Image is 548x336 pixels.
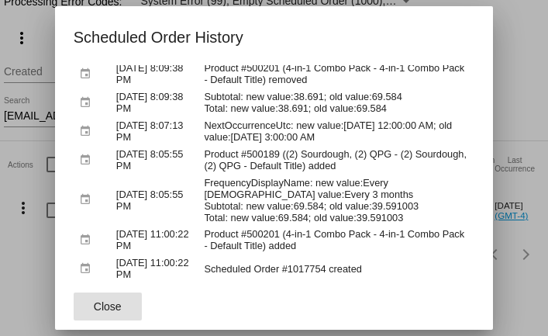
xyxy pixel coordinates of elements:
td: Product #500201 (4-in-1 Combo Pack - 4-in-1 Combo Pack - Default Title) added [200,227,473,254]
h1: Scheduled Order History [74,25,475,50]
span: Close [94,300,122,313]
td: [DATE] 8:05:55 PM [112,175,199,225]
mat-icon: event [79,120,98,144]
td: [DATE] 11:00:22 PM [112,227,199,254]
button: Close dialog [74,293,142,320]
td: [DATE] 8:09:38 PM [112,61,199,88]
td: FrequencyDisplayName: new value:Every [DEMOGRAPHIC_DATA] value:Every 3 months Subtotal: new value... [200,175,473,225]
td: [DATE] 11:00:22 PM [112,255,199,282]
mat-icon: event [79,62,98,86]
td: Product #500201 (4-in-1 Combo Pack - 4-in-1 Combo Pack - Default Title) removed [200,61,473,88]
mat-icon: event [79,257,98,281]
td: [DATE] 8:07:13 PM [112,118,199,145]
mat-icon: event [79,188,98,212]
td: [DATE] 8:05:55 PM [112,147,199,174]
td: [DATE] 8:09:38 PM [112,89,199,116]
td: Subtotal: new value:38.691; old value:69.584 Total: new value:38.691; old value:69.584 [200,89,473,116]
mat-icon: event [79,91,98,115]
td: NextOccurrenceUtc: new value:[DATE] 12:00:00 AM; old value:[DATE] 3:00:00 AM [200,118,473,145]
mat-icon: event [79,148,98,172]
mat-icon: event [79,228,98,252]
td: Scheduled Order #1017754 created [200,255,473,282]
td: Product #500189 ((2) Sourdough, (2) QPG - (2) Sourdough, (2) QPG - Default Title) added [200,147,473,174]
